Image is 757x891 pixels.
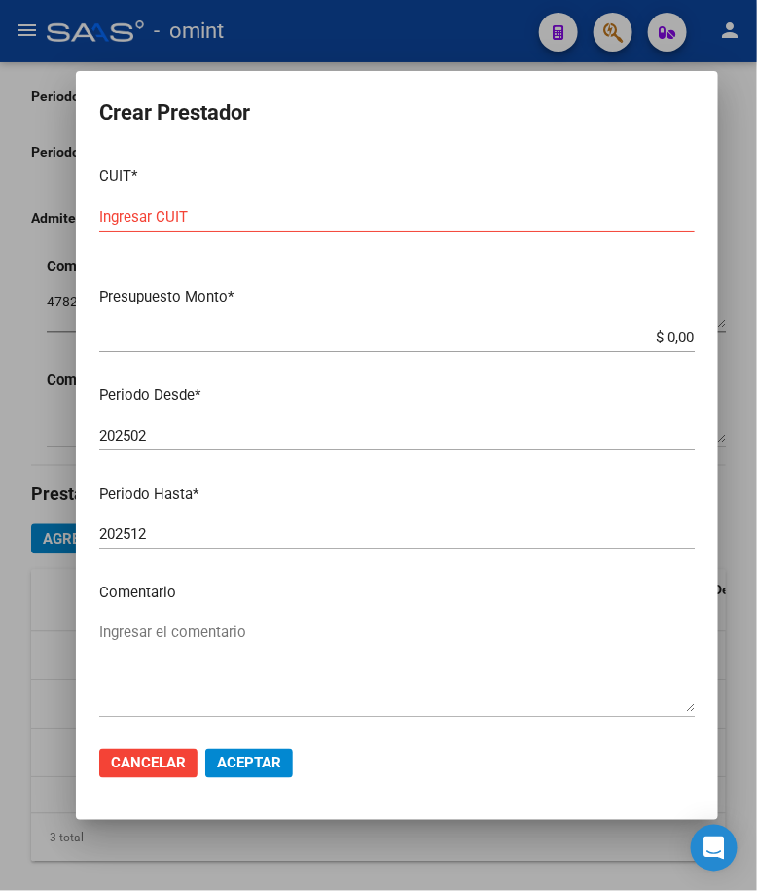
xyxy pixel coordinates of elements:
div: Open Intercom Messenger [691,825,738,872]
p: Comentario [99,582,695,604]
span: Cancelar [111,755,186,772]
button: Cancelar [99,749,198,778]
button: Aceptar [205,749,293,778]
p: Presupuesto Monto [99,286,695,308]
span: Aceptar [217,755,281,772]
p: Periodo Desde [99,384,695,407]
p: CUIT [99,165,695,188]
h2: Crear Prestador [99,94,695,131]
p: Periodo Hasta [99,483,695,506]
